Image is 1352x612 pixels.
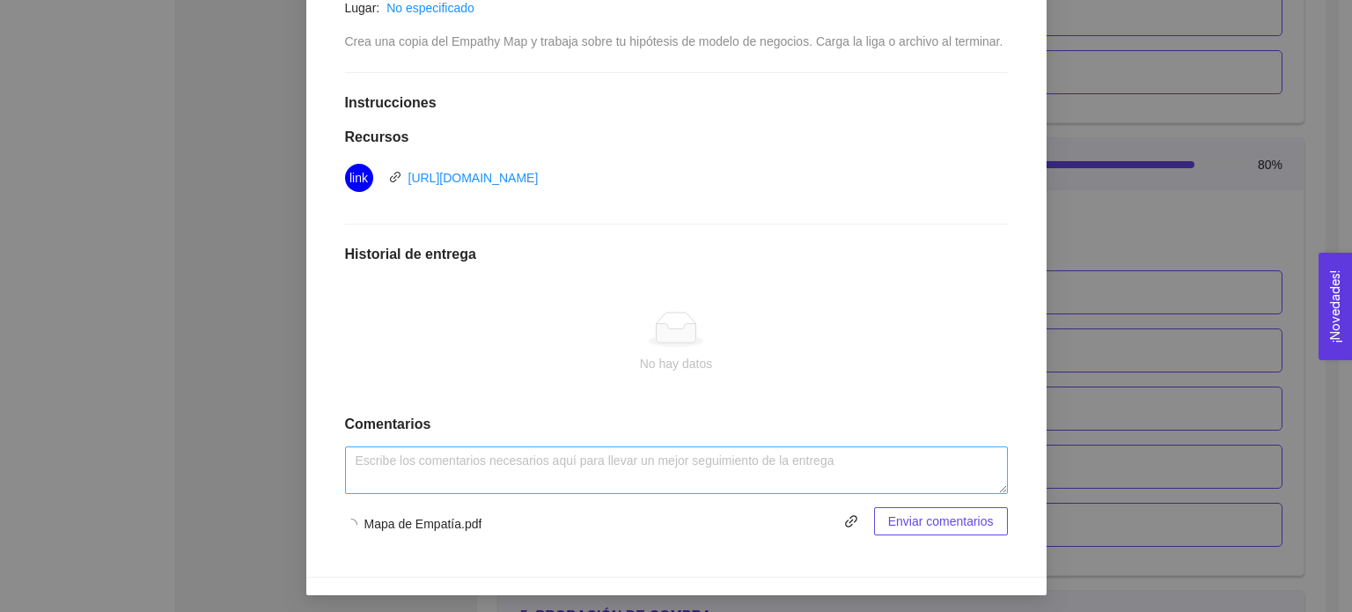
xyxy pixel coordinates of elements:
span: link [389,171,401,183]
span: link [837,514,865,528]
button: link [837,507,865,535]
span: Enviar comentarios [888,512,994,531]
button: Open Feedback Widget [1319,253,1352,360]
h1: Comentarios [345,416,1008,433]
h1: Instrucciones [345,94,1008,112]
span: link [838,514,864,528]
a: No especificado [386,1,474,15]
span: link [349,164,368,192]
h1: Recursos [345,129,1008,146]
span: loading [344,519,356,531]
span: Mapa de Empatía.pdf [345,514,482,534]
h1: Historial de entrega [345,246,1008,263]
span: Crea una copia del Empathy Map y trabaja sobre tu hipótesis de modelo de negocios. Carga la liga ... [345,34,1003,48]
button: Enviar comentarios [874,507,1008,535]
div: No hay datos [359,354,994,373]
a: [URL][DOMAIN_NAME] [408,171,539,185]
